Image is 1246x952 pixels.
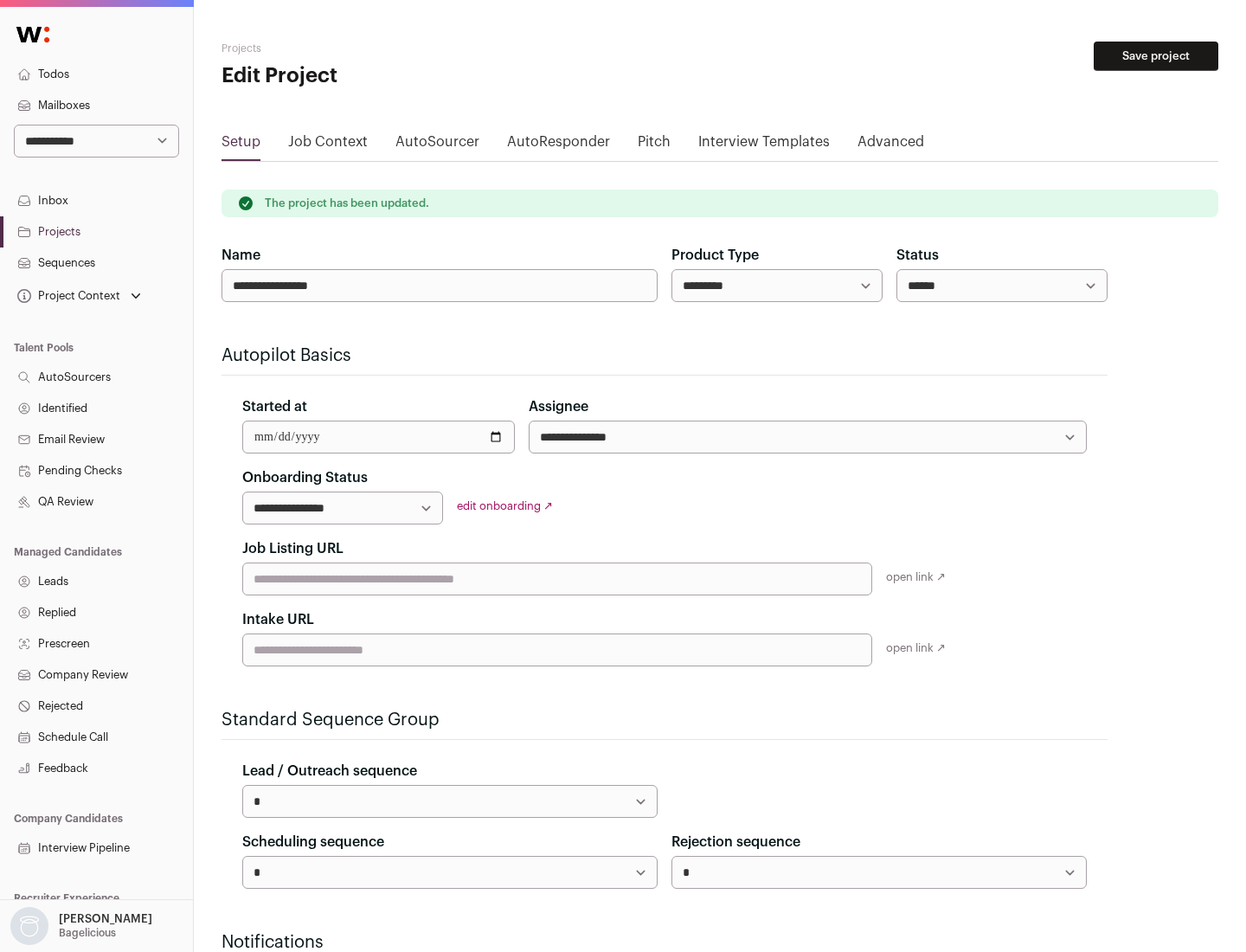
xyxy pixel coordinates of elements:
button: Open dropdown [7,907,156,945]
h2: Standard Sequence Group [222,708,1108,732]
a: Job Context [288,132,368,159]
a: AutoResponder [507,132,610,159]
label: Status [896,245,939,266]
label: Assignee [529,396,588,417]
img: nopic.png [10,907,48,945]
label: Onboarding Status [242,467,368,488]
h2: Autopilot Basics [222,344,1108,368]
p: The project has been updated. [265,196,429,210]
a: Setup [222,132,260,159]
div: Project Context [14,289,120,303]
a: AutoSourcer [395,132,479,159]
h2: Projects [222,42,554,55]
h1: Edit Project [222,62,554,90]
button: Save project [1094,42,1218,71]
label: Name [222,245,260,266]
label: Scheduling sequence [242,832,384,852]
a: Advanced [857,132,924,159]
button: Open dropdown [14,284,145,308]
a: Pitch [638,132,671,159]
label: Lead / Outreach sequence [242,761,417,782]
img: Wellfound [7,17,59,52]
label: Rejection sequence [671,832,800,852]
label: Product Type [671,245,759,266]
label: Job Listing URL [242,538,344,559]
a: Interview Templates [698,132,830,159]
a: edit onboarding ↗ [457,500,553,511]
p: Bagelicious [59,926,116,940]
p: [PERSON_NAME] [59,912,152,926]
label: Intake URL [242,609,314,630]
label: Started at [242,396,307,417]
